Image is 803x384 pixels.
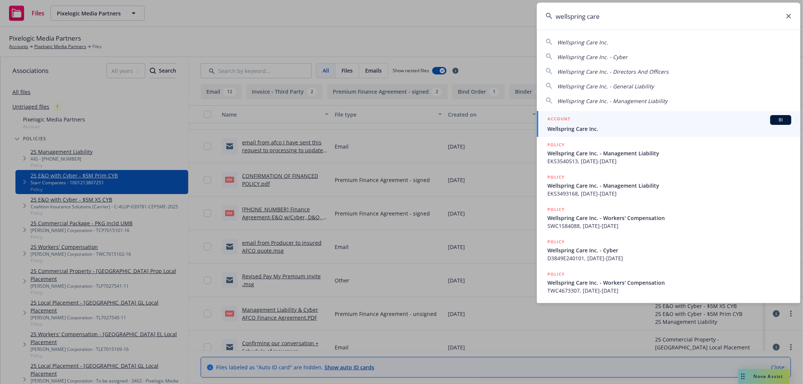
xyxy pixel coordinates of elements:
span: Wellspring Care Inc. - General Liability [557,83,654,90]
a: ACCOUNTBIWellspring Care Inc. [537,111,800,137]
span: Wellspring Care Inc. - Cyber [547,246,791,254]
h5: POLICY [547,141,565,149]
span: EKS3493168, [DATE]-[DATE] [547,190,791,197]
a: POLICYWellspring Care Inc. - Workers' CompensationTWC4673307, [DATE]-[DATE] [537,266,800,299]
a: POLICYWellspring Care Inc. - Workers' CompensationSWC1584088, [DATE]-[DATE] [537,202,800,234]
span: Wellspring Care Inc. - Cyber [557,53,628,61]
input: Search... [537,3,800,30]
span: Wellspring Care Inc. - Management Liability [547,182,791,190]
a: POLICYWellspring Care Inc. - Management LiabilityEKS3540513, [DATE]-[DATE] [537,137,800,169]
h5: POLICY [547,173,565,181]
span: BI [773,117,788,123]
span: D3849E240101, [DATE]-[DATE] [547,254,791,262]
span: Wellspring Care Inc. [557,39,608,46]
span: Wellspring Care Inc. - Management Liability [547,149,791,157]
span: Wellspring Care Inc. - Workers' Compensation [547,214,791,222]
span: TWC4673307, [DATE]-[DATE] [547,287,791,294]
h5: POLICY [547,270,565,278]
span: Wellspring Care Inc. - Management Liability [557,97,667,105]
h5: POLICY [547,238,565,246]
a: POLICYWellspring Care Inc. - CyberD3849E240101, [DATE]-[DATE] [537,234,800,266]
span: EKS3540513, [DATE]-[DATE] [547,157,791,165]
span: Wellspring Care Inc. - Directors And Officers [557,68,669,75]
span: Wellspring Care Inc. - Workers' Compensation [547,279,791,287]
h5: POLICY [547,206,565,213]
span: SWC1584088, [DATE]-[DATE] [547,222,791,230]
span: Wellspring Care Inc. [547,125,791,133]
a: POLICYWellspring Care Inc. - Management LiabilityEKS3493168, [DATE]-[DATE] [537,169,800,202]
h5: ACCOUNT [547,115,570,124]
